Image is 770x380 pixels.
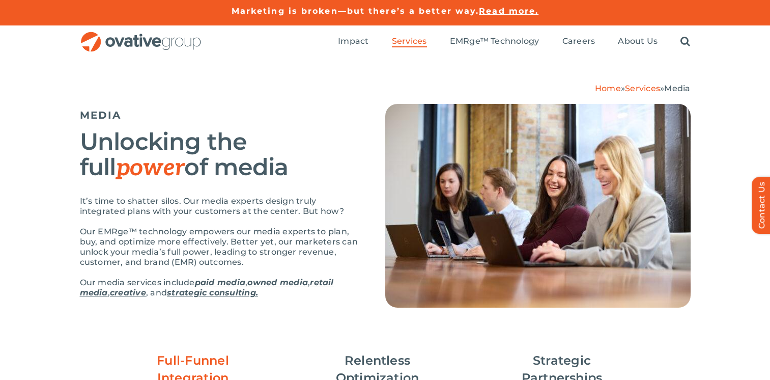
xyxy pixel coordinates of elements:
[116,154,185,182] em: power
[664,84,690,93] span: Media
[625,84,660,93] a: Services
[338,25,690,58] nav: Menu
[392,36,427,46] span: Services
[479,6,538,16] a: Read more.
[392,36,427,47] a: Services
[450,36,539,47] a: EMRge™ Technology
[595,84,691,93] span: » »
[80,109,360,121] h5: MEDIA
[247,278,308,287] a: owned media
[385,104,691,308] img: Media – Hero
[80,278,334,297] a: retail media
[450,36,539,46] span: EMRge™ Technology
[110,288,146,297] a: creative
[338,36,368,46] span: Impact
[562,36,595,47] a: Careers
[562,36,595,46] span: Careers
[618,36,658,47] a: About Us
[618,36,658,46] span: About Us
[80,196,360,216] p: It’s time to shatter silos. Our media experts design truly integrated plans with your customers a...
[80,31,202,40] a: OG_Full_horizontal_RGB
[680,36,690,47] a: Search
[338,36,368,47] a: Impact
[80,278,360,298] p: Our media services include , , , , and
[80,227,360,267] p: Our EMRge™ technology empowers our media experts to plan, buy, and optimize more effectively. Bet...
[167,288,258,297] a: strategic consulting.
[80,129,360,181] h2: Unlocking the full of media
[195,278,245,287] a: paid media
[595,84,621,93] a: Home
[232,6,479,16] a: Marketing is broken—but there’s a better way.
